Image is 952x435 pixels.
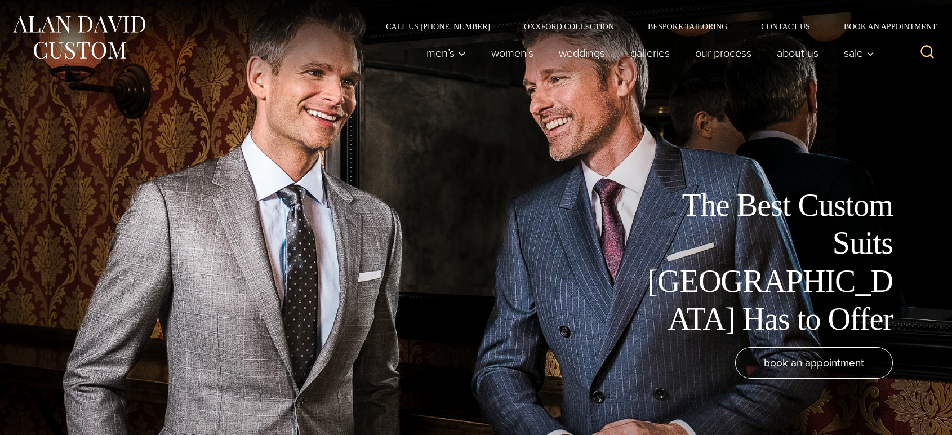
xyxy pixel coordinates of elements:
[744,23,827,30] a: Contact Us
[414,42,880,64] nav: Primary Navigation
[369,23,941,30] nav: Secondary Navigation
[764,354,864,371] span: book an appointment
[735,347,893,379] a: book an appointment
[479,42,546,64] a: Women’s
[631,23,744,30] a: Bespoke Tailoring
[683,42,764,64] a: Our Process
[426,47,466,59] span: Men’s
[914,39,941,66] button: View Search Form
[618,42,683,64] a: Galleries
[11,12,146,63] img: Alan David Custom
[827,23,941,30] a: Book an Appointment
[764,42,831,64] a: About Us
[844,47,874,59] span: Sale
[639,187,893,338] h1: The Best Custom Suits [GEOGRAPHIC_DATA] Has to Offer
[369,23,507,30] a: Call Us [PHONE_NUMBER]
[507,23,631,30] a: Oxxford Collection
[546,42,618,64] a: weddings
